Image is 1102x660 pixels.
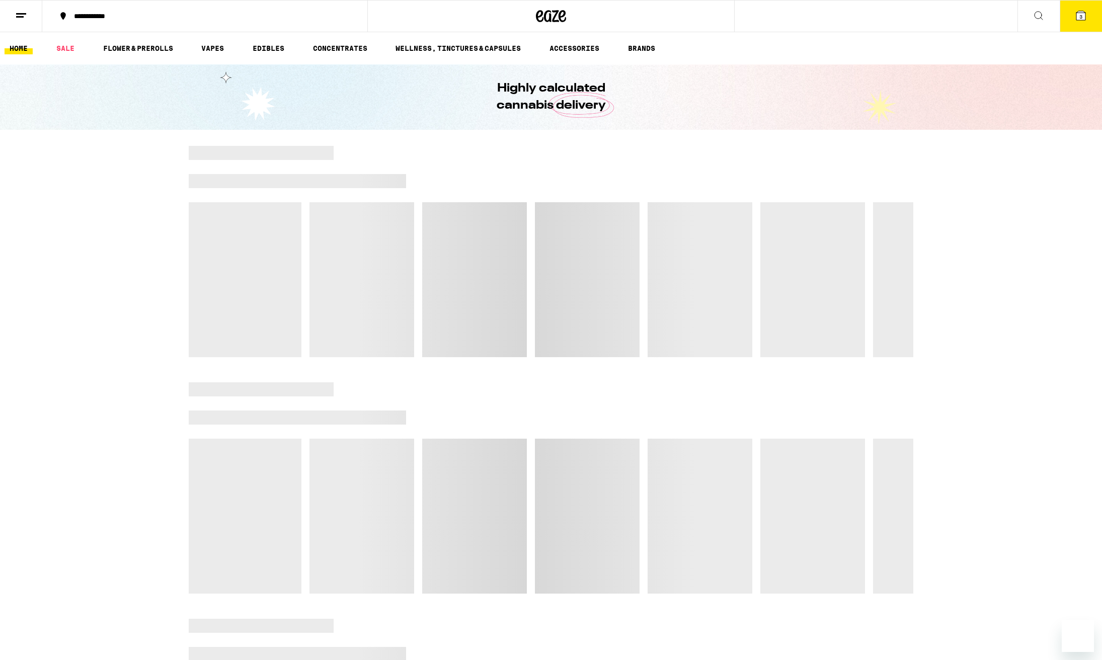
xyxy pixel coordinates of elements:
a: CONCENTRATES [308,42,372,54]
a: EDIBLES [248,42,289,54]
a: ACCESSORIES [544,42,604,54]
a: SALE [51,42,80,54]
h1: Highly calculated cannabis delivery [468,80,634,114]
a: BRANDS [623,42,660,54]
iframe: Button to launch messaging window [1062,620,1094,652]
a: WELLNESS, TINCTURES & CAPSULES [390,42,526,54]
a: FLOWER & PREROLLS [98,42,178,54]
a: HOME [5,42,33,54]
span: 3 [1079,14,1082,20]
button: 3 [1060,1,1102,32]
a: VAPES [196,42,229,54]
